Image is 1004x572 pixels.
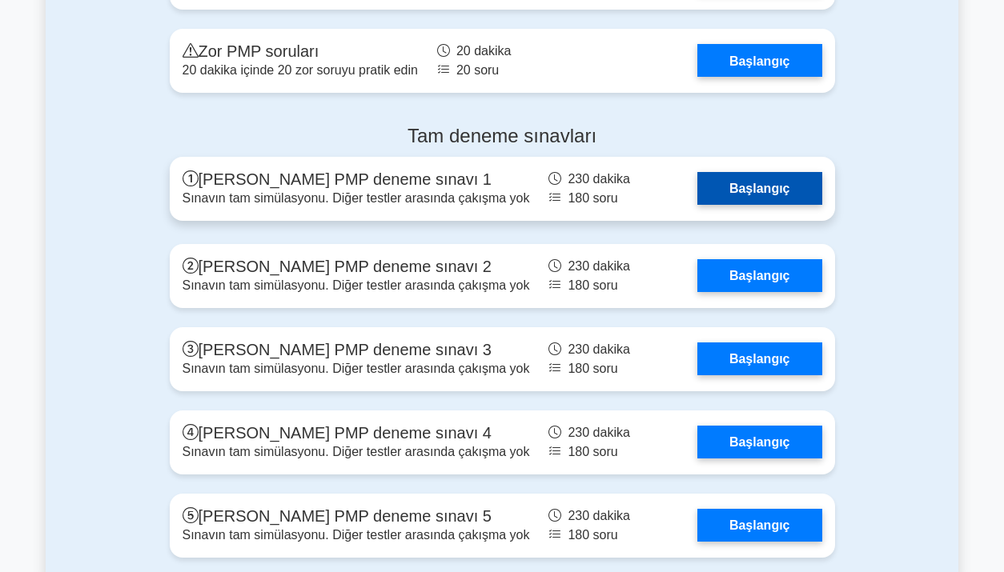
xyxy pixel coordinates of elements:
[408,125,596,146] font: Tam deneme sınavları
[697,44,822,77] a: Başlangıç
[697,426,822,458] a: Başlangıç
[697,509,822,542] a: Başlangıç
[697,172,822,205] a: Başlangıç
[697,342,822,375] a: Başlangıç
[697,259,822,292] a: Başlangıç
